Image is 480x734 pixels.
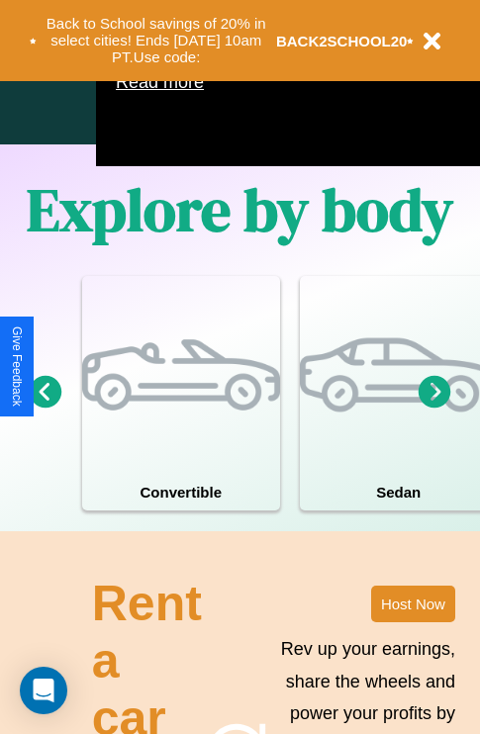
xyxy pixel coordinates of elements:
[371,586,455,622] button: Host Now
[37,10,276,71] button: Back to School savings of 20% in select cities! Ends [DATE] 10am PT.Use code:
[20,667,67,714] div: Open Intercom Messenger
[276,33,408,49] b: BACK2SCHOOL20
[27,169,453,250] h1: Explore by body
[82,474,280,510] h4: Convertible
[10,326,24,407] div: Give Feedback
